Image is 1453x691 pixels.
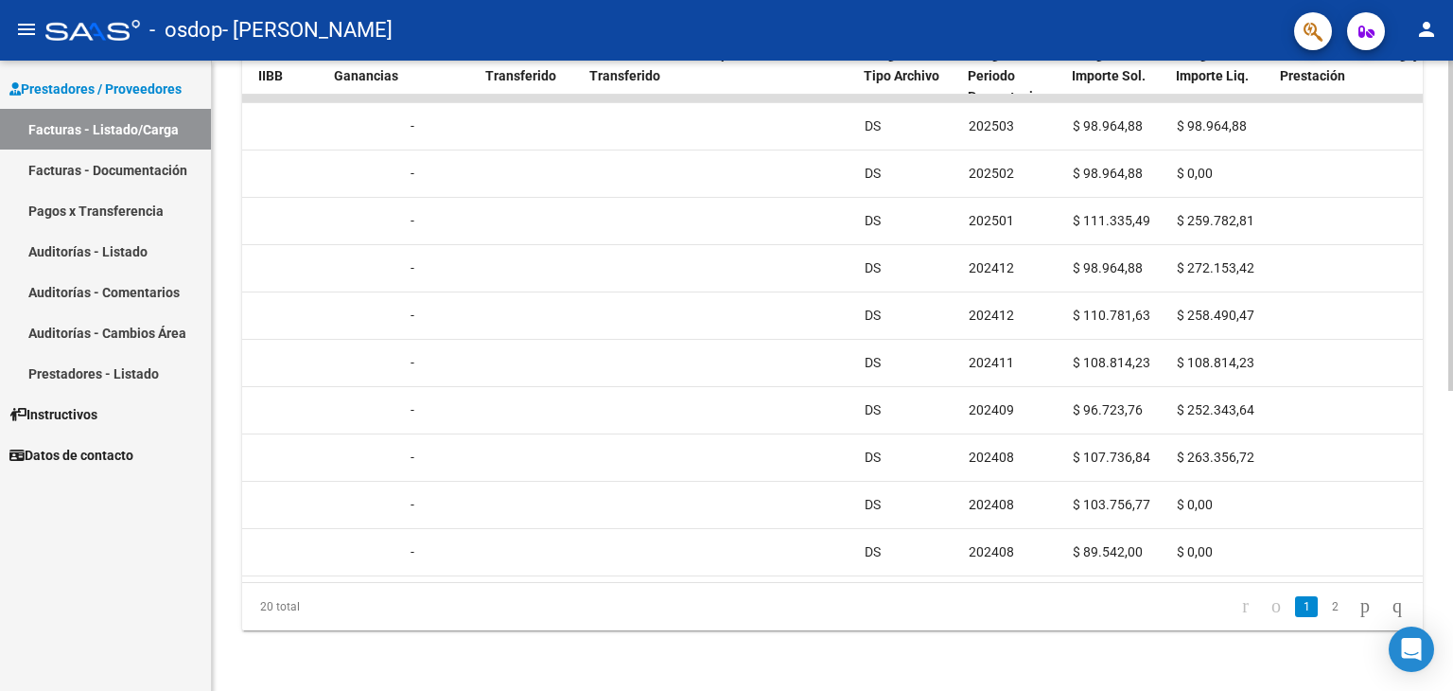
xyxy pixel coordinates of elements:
span: $ 258.490,47 [1177,308,1254,323]
span: $ 89.542,00 [1073,544,1143,559]
span: DS [865,118,881,133]
span: $ 103.756,77 [1073,497,1150,512]
span: DS [865,355,881,370]
span: $ 0,00 [1177,166,1213,181]
span: $ 0,00 [1177,497,1213,512]
datatable-header-cell: Integracion Importe Sol. [1064,34,1168,117]
span: 202408 [969,450,1014,465]
span: 202502 [969,166,1014,181]
span: Instructivos [9,404,97,425]
span: $ 96.723,76 [1073,402,1143,417]
span: 202409 [969,402,1014,417]
span: $ 111.335,49 [1073,213,1150,228]
datatable-header-cell: Integracion Importe Liq. [1168,34,1272,117]
span: - [PERSON_NAME] [222,9,393,51]
span: $ 108.814,23 [1073,355,1150,370]
span: $ 263.356,72 [1177,450,1254,465]
span: DS [865,213,881,228]
span: - [411,497,414,512]
span: DS [865,308,881,323]
a: go to previous page [1263,596,1289,617]
a: go to next page [1352,596,1378,617]
span: $ 252.343,64 [1177,402,1254,417]
mat-icon: person [1415,18,1438,41]
span: 202503 [969,118,1014,133]
a: 1 [1295,596,1318,617]
span: Monto Transferido [589,46,660,83]
div: 20 total [242,583,475,630]
li: page 1 [1292,591,1321,623]
span: Integracion Importe Liq. [1176,46,1249,83]
span: $ 272.153,42 [1177,260,1254,275]
div: Open Intercom Messenger [1389,627,1434,672]
datatable-header-cell: Retención Ganancias [326,34,402,117]
span: - osdop [149,9,222,51]
span: 202408 [969,544,1014,559]
span: $ 98.964,88 [1073,260,1143,275]
span: Retencion IIBB [258,46,320,83]
a: 2 [1323,596,1346,617]
span: - [411,308,414,323]
span: - [411,402,414,417]
span: - [411,355,414,370]
span: $ 98.964,88 [1073,166,1143,181]
span: Integracion Tipo Archivo [864,46,939,83]
span: 202501 [969,213,1014,228]
span: Fecha Transferido [485,46,556,83]
datatable-header-cell: Período Prestación [1272,34,1376,117]
datatable-header-cell: Integracion Periodo Presentacion [960,34,1064,117]
span: - [411,213,414,228]
span: 202412 [969,260,1014,275]
span: $ 98.964,88 [1177,118,1247,133]
span: $ 259.782,81 [1177,213,1254,228]
span: Datos de contacto [9,445,133,466]
span: Retención Ganancias [334,46,398,83]
span: 202408 [969,497,1014,512]
span: $ 107.736,84 [1073,450,1150,465]
span: Integracion Periodo Presentacion [968,46,1048,105]
li: page 2 [1321,591,1349,623]
span: $ 98.964,88 [1073,118,1143,133]
datatable-header-cell: Comprobante [686,34,856,117]
span: $ 108.814,23 [1177,355,1254,370]
span: DS [865,260,881,275]
span: $ 0,00 [1177,544,1213,559]
datatable-header-cell: Monto Transferido [582,34,686,117]
span: - [411,450,414,465]
span: - [411,260,414,275]
span: - [411,544,414,559]
span: DS [865,497,881,512]
span: Prestadores / Proveedores [9,79,182,99]
span: 202412 [969,308,1014,323]
datatable-header-cell: OP [402,34,478,117]
span: 202411 [969,355,1014,370]
span: - [411,166,414,181]
span: DS [865,166,881,181]
mat-icon: menu [15,18,38,41]
span: Período Prestación [1280,46,1345,83]
datatable-header-cell: Fecha Transferido [478,34,582,117]
a: go to first page [1234,596,1257,617]
span: DS [865,544,881,559]
datatable-header-cell: Retencion IIBB [251,34,326,117]
a: go to last page [1384,596,1410,617]
datatable-header-cell: Legajo [1376,34,1431,117]
span: DS [865,402,881,417]
datatable-header-cell: Integracion Tipo Archivo [856,34,960,117]
span: DS [865,450,881,465]
span: Integracion Importe Sol. [1072,46,1146,83]
span: $ 110.781,63 [1073,308,1150,323]
span: - [411,118,414,133]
